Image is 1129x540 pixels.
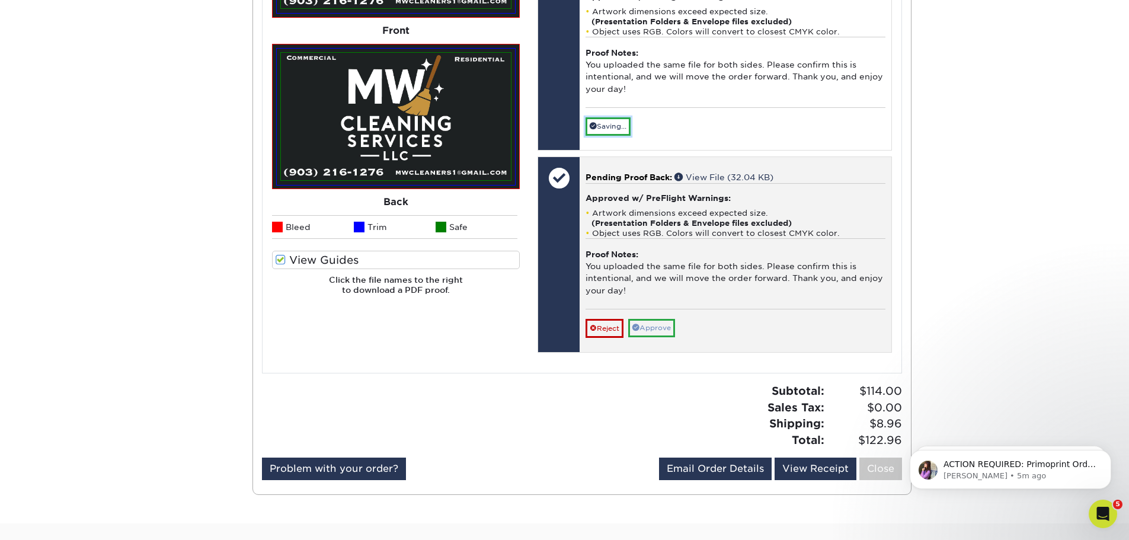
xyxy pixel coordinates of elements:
[586,319,623,338] a: Reject
[586,238,885,309] div: You uploaded the same file for both sides. Please confirm this is intentional, and we will move t...
[1089,500,1117,528] iframe: Intercom live chat
[828,400,902,416] span: $0.00
[586,208,885,228] li: Artwork dimensions exceed expected size.
[272,18,520,44] div: Front
[586,193,885,203] h4: Approved w/ PreFlight Warnings:
[262,458,406,480] a: Problem with your order?
[272,251,520,269] label: View Guides
[272,275,520,304] h6: Click the file names to the right to download a PDF proof.
[775,458,856,480] a: View Receipt
[586,37,885,107] div: You uploaded the same file for both sides. Please confirm this is intentional, and we will move t...
[586,172,672,182] span: Pending Proof Back:
[586,250,638,259] strong: Proof Notes:
[272,189,520,215] div: Back
[859,458,902,480] a: Close
[772,384,824,397] strong: Subtotal:
[892,425,1129,508] iframe: Intercom notifications message
[659,458,772,480] a: Email Order Details
[3,504,101,536] iframe: Google Customer Reviews
[1113,500,1122,509] span: 5
[792,433,824,446] strong: Total:
[586,48,638,57] strong: Proof Notes:
[828,383,902,400] span: $114.00
[828,432,902,449] span: $122.96
[272,215,354,239] li: Bleed
[586,27,885,37] li: Object uses RGB. Colors will convert to closest CMYK color.
[354,215,436,239] li: Trim
[769,417,824,430] strong: Shipping:
[591,219,792,228] strong: (Presentation Folders & Envelope files excluded)
[674,172,773,182] a: View File (32.04 KB)
[591,17,792,26] strong: (Presentation Folders & Envelope files excluded)
[586,228,885,238] li: Object uses RGB. Colors will convert to closest CMYK color.
[586,7,885,27] li: Artwork dimensions exceed expected size.
[436,215,517,239] li: Safe
[586,117,631,136] a: Saving...
[828,416,902,432] span: $8.96
[628,319,675,337] a: Approve
[767,401,824,414] strong: Sales Tax:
